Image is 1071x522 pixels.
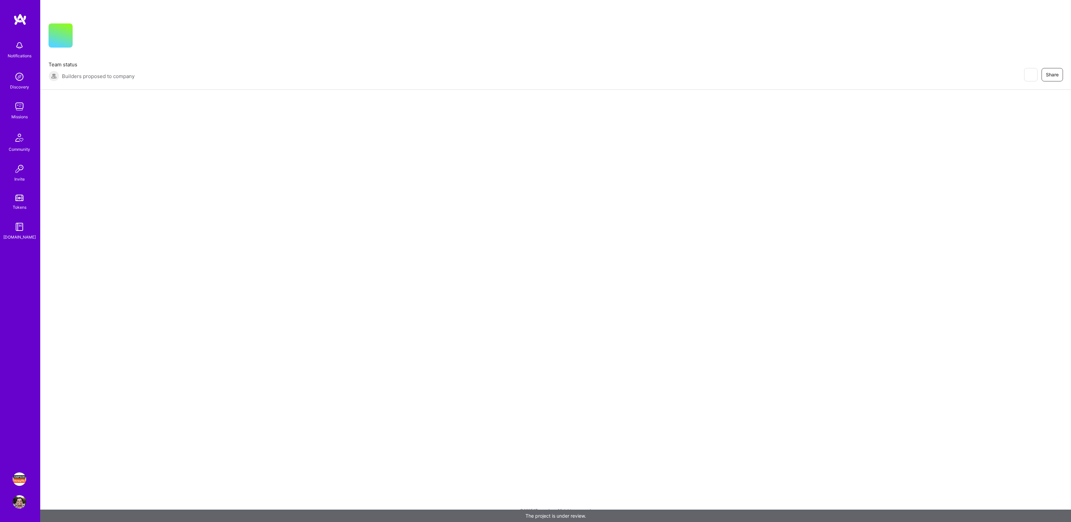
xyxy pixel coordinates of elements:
img: teamwork [13,100,26,113]
i: icon EyeClosed [1028,72,1033,77]
img: logo [13,13,27,25]
i: icon CompanyGray [81,34,86,40]
div: Tokens [13,204,26,211]
div: Notifications [8,52,31,59]
span: Team status [49,61,135,68]
img: Builders proposed to company [49,71,59,81]
img: guide book [13,220,26,234]
img: Community [11,130,27,146]
img: Simpson Strong-Tie: Product Manager [13,472,26,486]
img: tokens [15,195,23,201]
div: Invite [14,176,25,183]
img: discovery [13,70,26,83]
div: Discovery [10,83,29,90]
a: Simpson Strong-Tie: Product Manager [11,472,28,486]
div: The project is under review. [40,510,1071,522]
img: User Avatar [13,495,26,509]
div: Missions [11,113,28,120]
button: Share [1042,68,1063,81]
img: bell [13,39,26,52]
div: [DOMAIN_NAME] [3,234,36,241]
a: User Avatar [11,495,28,509]
img: Invite [13,162,26,176]
div: Community [9,146,30,153]
span: Builders proposed to company [62,73,135,80]
span: Share [1046,71,1059,78]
